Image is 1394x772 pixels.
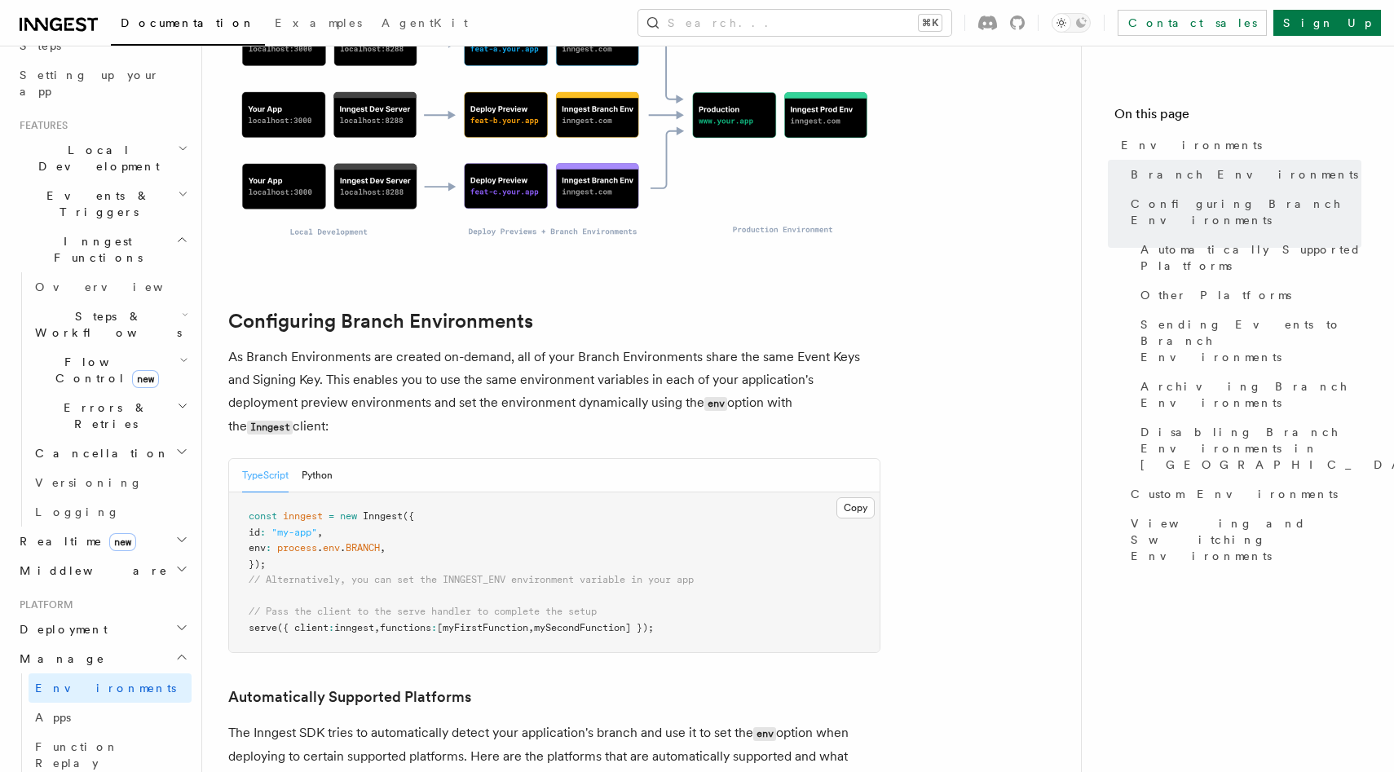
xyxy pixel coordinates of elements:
div: Inngest Functions [13,272,192,527]
span: Cancellation [29,445,170,461]
a: Configuring Branch Environments [1124,189,1361,235]
a: Sign Up [1273,10,1381,36]
span: Archiving Branch Environments [1140,378,1361,411]
span: Flow Control [29,354,179,386]
a: Apps [29,703,192,732]
span: . [317,542,323,554]
a: Documentation [111,5,265,46]
span: , [374,622,380,633]
a: Custom Environments [1124,479,1361,509]
button: Events & Triggers [13,181,192,227]
span: Setting up your app [20,68,160,98]
span: BRANCH [346,542,380,554]
h4: On this page [1114,104,1361,130]
a: Environments [1114,130,1361,160]
a: AgentKit [372,5,478,44]
span: , [528,622,534,633]
a: Branch Environments [1124,160,1361,189]
span: process [277,542,317,554]
span: id [249,527,260,538]
a: Environments [29,673,192,703]
span: new [132,370,159,388]
button: Local Development [13,135,192,181]
span: Configuring Branch Environments [1131,196,1361,228]
button: Copy [836,497,875,518]
a: Viewing and Switching Environments [1124,509,1361,571]
a: Examples [265,5,372,44]
p: As Branch Environments are created on-demand, all of your Branch Environments share the same Even... [228,346,880,439]
span: Overview [35,280,203,293]
button: Flow Controlnew [29,347,192,393]
span: Platform [13,598,73,611]
span: Middleware [13,562,168,579]
span: Viewing and Switching Environments [1131,515,1361,564]
span: }); [249,558,266,570]
span: AgentKit [382,16,468,29]
span: [myFirstFunction [437,622,528,633]
span: : [266,542,271,554]
span: Sending Events to Branch Environments [1140,316,1361,365]
button: Errors & Retries [29,393,192,439]
span: inngest [283,510,323,522]
span: new [340,510,357,522]
span: Custom Environments [1131,486,1338,502]
button: Search...⌘K [638,10,951,36]
span: : [431,622,437,633]
span: ({ [403,510,414,522]
span: Automatically Supported Platforms [1140,241,1361,274]
span: : [329,622,334,633]
span: functions [380,622,431,633]
span: : [260,527,266,538]
a: Logging [29,497,192,527]
span: Steps & Workflows [29,308,182,341]
span: // Pass the client to the serve handler to complete the setup [249,606,597,617]
a: Automatically Supported Platforms [1134,235,1361,280]
code: Inngest [247,421,293,435]
span: env [249,542,266,554]
span: // Alternatively, you can set the INNGEST_ENV environment variable in your app [249,574,694,585]
a: Other Platforms [1134,280,1361,310]
span: serve [249,622,277,633]
button: Python [302,459,333,492]
a: Versioning [29,468,192,497]
span: Other Platforms [1140,287,1291,303]
span: env [323,542,340,554]
span: , [380,542,386,554]
span: = [329,510,334,522]
a: Overview [29,272,192,302]
span: inngest [334,622,374,633]
span: . [340,542,346,554]
span: Examples [275,16,362,29]
a: Contact sales [1118,10,1267,36]
span: Documentation [121,16,255,29]
button: Cancellation [29,439,192,468]
button: Toggle dark mode [1052,13,1091,33]
button: Middleware [13,556,192,585]
span: Environments [35,682,176,695]
span: Logging [35,505,120,518]
code: env [704,397,727,411]
a: Sending Events to Branch Environments [1134,310,1361,372]
span: Inngest Functions [13,233,176,266]
span: , [317,527,323,538]
span: Function Replay [35,740,119,770]
span: Deployment [13,621,108,637]
span: Features [13,119,68,132]
span: Manage [13,651,105,667]
button: Steps & Workflows [29,302,192,347]
span: Inngest [363,510,403,522]
a: Automatically Supported Platforms [228,686,471,708]
span: mySecondFunction] }); [534,622,654,633]
span: new [109,533,136,551]
span: ({ client [277,622,329,633]
a: Disabling Branch Environments in [GEOGRAPHIC_DATA] [1134,417,1361,479]
a: Setting up your app [13,60,192,106]
a: Configuring Branch Environments [228,310,533,333]
span: Versioning [35,476,143,489]
span: Environments [1121,137,1262,153]
span: Local Development [13,142,178,174]
span: Realtime [13,533,136,549]
code: env [753,727,776,741]
span: "my-app" [271,527,317,538]
button: TypeScript [242,459,289,492]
